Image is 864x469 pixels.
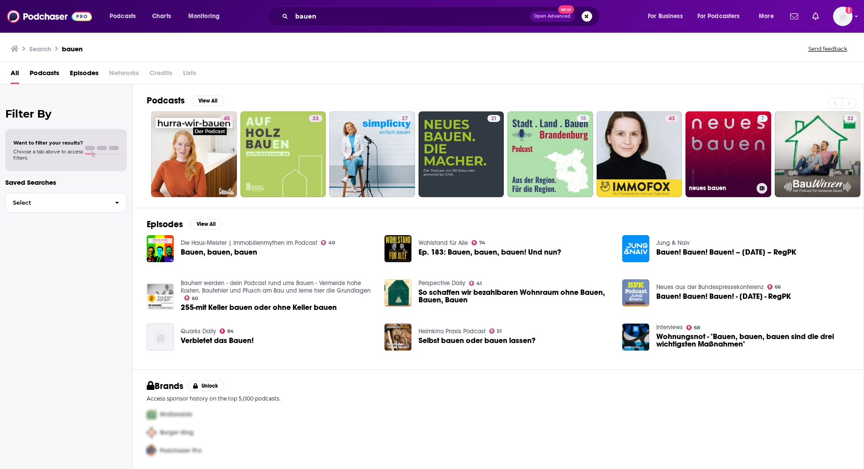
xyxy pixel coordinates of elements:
[761,114,764,123] span: 7
[384,235,411,262] img: Ep. 183: Bauen, bauen, bauen! Und nun?
[419,248,561,256] a: Ep. 183: Bauen, bauen, bauen! Und nun?
[187,381,225,391] button: Unlock
[309,115,322,122] a: 33
[833,7,853,26] img: User Profile
[146,9,176,23] a: Charts
[224,114,230,123] span: 45
[329,111,415,197] a: 27
[188,10,220,23] span: Monitoring
[497,329,502,333] span: 51
[847,114,853,123] span: 32
[686,325,700,330] a: 68
[534,14,571,19] span: Open Advanced
[419,328,486,335] a: Heimkino Praxis Podcast
[181,239,317,247] a: Die Haus-Meister | Immobilienmythen im Podcast
[419,289,612,304] a: So schaffen wir bezahlbaren Wohnraum ohne Bauen, Bauen, Bauen
[181,248,257,256] a: Bauen, bauen, bauen
[110,10,136,23] span: Podcasts
[577,115,590,122] a: 15
[689,184,753,192] h3: neues bauen
[656,248,796,256] span: Bauen! Bauen! Bauen! – [DATE] – RegPK
[181,328,216,335] a: Quarks Daily
[806,45,850,53] button: Send feedback
[656,333,849,348] a: Wohnungsnot - "Bauen, bauen, bauen sind die drei wichtigsten Maßnahmen"
[13,140,83,146] span: Want to filter your results?
[419,337,536,344] span: Selbst bauen oder bauen lassen?
[13,149,83,161] span: Choose a tab above to access filters.
[476,282,482,286] span: 41
[656,283,764,291] a: Neues aus der Bundespressekonferenz
[183,66,196,84] span: Lists
[685,111,771,197] a: 7neues bauen
[419,111,504,197] a: 21
[697,10,740,23] span: For Podcasters
[192,95,224,106] button: View All
[809,9,822,24] a: Show notifications dropdown
[648,10,683,23] span: For Business
[656,239,689,247] a: Jung & Naiv
[147,95,185,106] h2: Podcasts
[757,115,768,122] a: 7
[479,241,485,245] span: 74
[642,9,694,23] button: open menu
[192,297,198,301] span: 60
[487,115,500,122] a: 21
[656,293,791,300] span: Bauen! Bauen! Bauen! - [DATE] - RegPK
[491,114,497,123] span: 21
[11,66,19,84] span: All
[240,111,326,197] a: 33
[143,423,160,442] img: Second Pro Logo
[147,219,183,230] h2: Episodes
[181,304,337,311] a: 255-mit Keller bauen oder ohne Keller bauen
[328,241,335,245] span: 40
[29,45,51,53] h3: Search
[753,9,785,23] button: open menu
[833,7,853,26] span: Logged in as HannahCR
[5,193,127,213] button: Select
[62,45,83,53] h3: bauen
[419,239,468,247] a: Wohlstand für Alle
[147,95,224,106] a: PodcastsView All
[622,235,649,262] a: Bauen! Bauen! Bauen! – 8. April 2019 – RegPK
[669,114,675,123] span: 43
[147,219,222,230] a: EpisodesView All
[160,411,192,418] span: McDonalds
[530,11,575,22] button: Open AdvancedNew
[384,279,411,306] img: So schaffen wir bezahlbaren Wohnraum ohne Bauen, Bauen, Bauen
[833,7,853,26] button: Show profile menu
[767,284,781,290] a: 66
[227,329,234,333] span: 84
[147,324,174,351] img: Verbietet das Bauen!
[656,324,683,331] a: Interviews
[220,115,233,122] a: 45
[384,324,411,351] a: Selbst bauen oder bauen lassen?
[292,9,530,23] input: Search podcasts, credits, & more...
[7,8,92,25] img: Podchaser - Follow, Share and Rate Podcasts
[147,381,183,392] h2: Brands
[276,6,608,27] div: Search podcasts, credits, & more...
[160,429,194,436] span: Burger King
[151,111,237,197] a: 45
[147,235,174,262] a: Bauen, bauen, bauen
[775,285,781,289] span: 66
[160,447,202,454] span: Podchaser Pro
[398,115,411,122] a: 27
[622,279,649,306] img: Bauen! Bauen! Bauen! - 8. April 2019 - RegPK
[402,114,408,123] span: 27
[472,240,486,245] a: 74
[147,283,174,310] a: 255-mit Keller bauen oder ohne Keller bauen
[656,293,791,300] a: Bauen! Bauen! Bauen! - 8. April 2019 - RegPK
[181,337,254,344] span: Verbietet das Bauen!
[70,66,99,84] a: Episodes
[321,240,335,245] a: 40
[845,7,853,14] svg: Add a profile image
[147,395,849,402] p: Access sponsor history on the top 5,000 podcasts.
[30,66,59,84] a: Podcasts
[580,114,586,123] span: 15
